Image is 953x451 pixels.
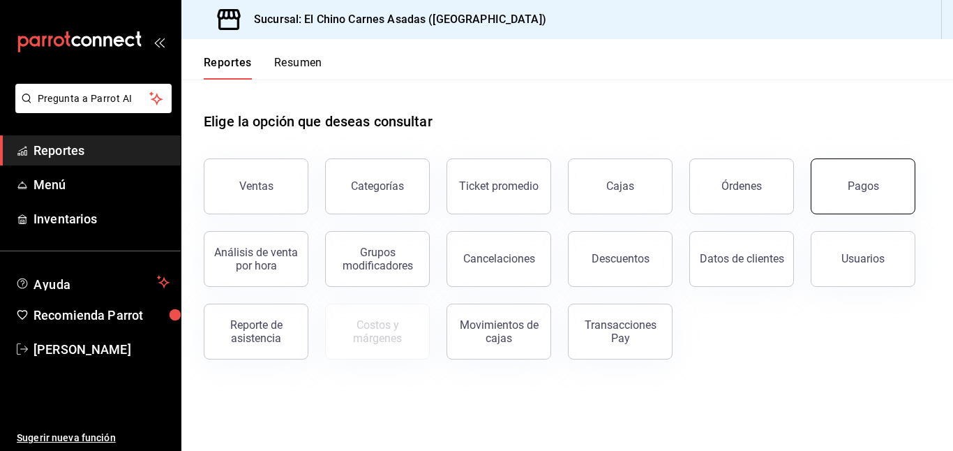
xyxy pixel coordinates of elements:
[568,231,673,287] button: Descuentos
[721,179,762,193] div: Órdenes
[204,56,252,80] button: Reportes
[213,246,299,272] div: Análisis de venta por hora
[204,158,308,214] button: Ventas
[811,158,915,214] button: Pagos
[811,231,915,287] button: Usuarios
[689,231,794,287] button: Datos de clientes
[325,158,430,214] button: Categorías
[274,56,322,80] button: Resumen
[447,304,551,360] button: Movimientos de cajas
[334,246,421,272] div: Grupos modificadores
[17,431,170,445] span: Sugerir nueva función
[606,179,634,193] div: Cajas
[243,11,546,28] h3: Sucursal: El Chino Carnes Asadas ([GEOGRAPHIC_DATA])
[848,179,879,193] div: Pagos
[33,306,170,325] span: Recomienda Parrot
[459,179,539,193] div: Ticket promedio
[700,252,784,265] div: Datos de clientes
[325,304,430,360] button: Contrata inventarios para ver este reporte
[204,56,322,80] div: navigation tabs
[568,304,673,360] button: Transacciones Pay
[592,252,650,265] div: Descuentos
[204,304,308,360] button: Reporte de asistencia
[33,340,170,359] span: [PERSON_NAME]
[33,141,170,160] span: Reportes
[204,231,308,287] button: Análisis de venta por hora
[456,318,542,345] div: Movimientos de cajas
[153,36,165,47] button: open_drawer_menu
[10,101,172,116] a: Pregunta a Parrot AI
[568,158,673,214] button: Cajas
[33,175,170,194] span: Menú
[325,231,430,287] button: Grupos modificadores
[351,179,404,193] div: Categorías
[33,274,151,290] span: Ayuda
[239,179,273,193] div: Ventas
[15,84,172,113] button: Pregunta a Parrot AI
[213,318,299,345] div: Reporte de asistencia
[463,252,535,265] div: Cancelaciones
[447,231,551,287] button: Cancelaciones
[33,209,170,228] span: Inventarios
[334,318,421,345] div: Costos y márgenes
[577,318,663,345] div: Transacciones Pay
[204,111,433,132] h1: Elige la opción que deseas consultar
[689,158,794,214] button: Órdenes
[38,91,150,106] span: Pregunta a Parrot AI
[841,252,885,265] div: Usuarios
[447,158,551,214] button: Ticket promedio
